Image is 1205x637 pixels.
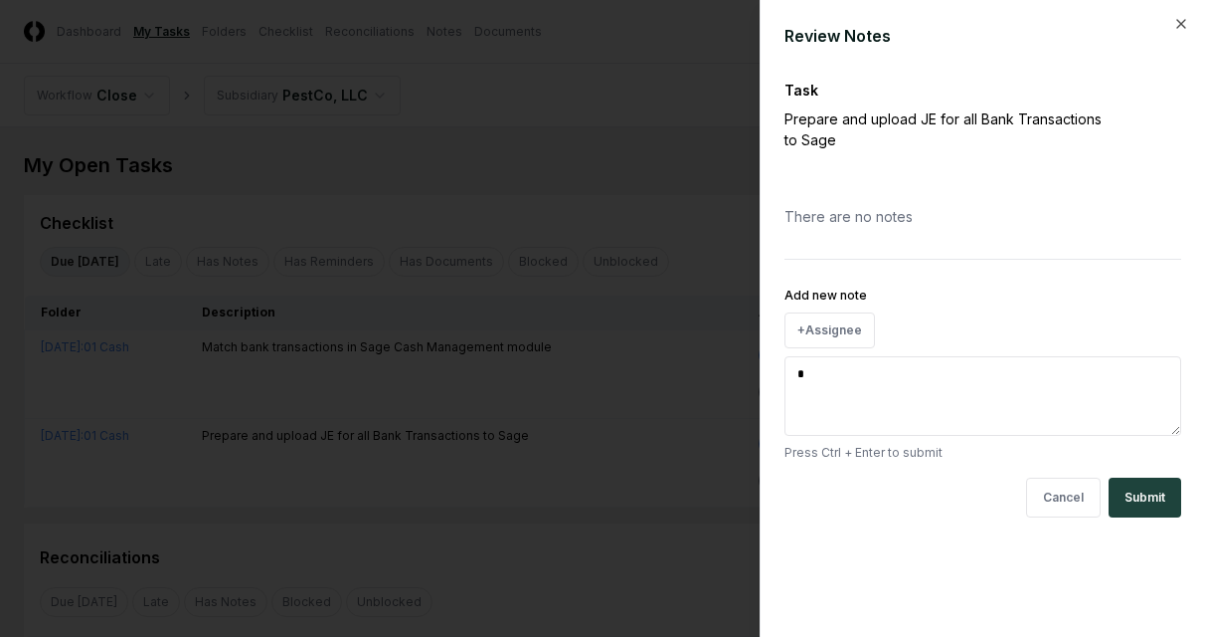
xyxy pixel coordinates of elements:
[784,313,875,348] button: +Assignee
[784,108,1113,150] p: Prepare and upload JE for all Bank Transactions to Sage
[1026,478,1101,518] button: Cancel
[1109,478,1181,518] button: Submit
[784,288,867,303] label: Add new note
[784,24,1181,48] div: Review Notes
[784,80,1181,101] div: Task
[784,190,1181,243] div: There are no notes
[784,444,1181,462] p: Press Ctrl + Enter to submit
